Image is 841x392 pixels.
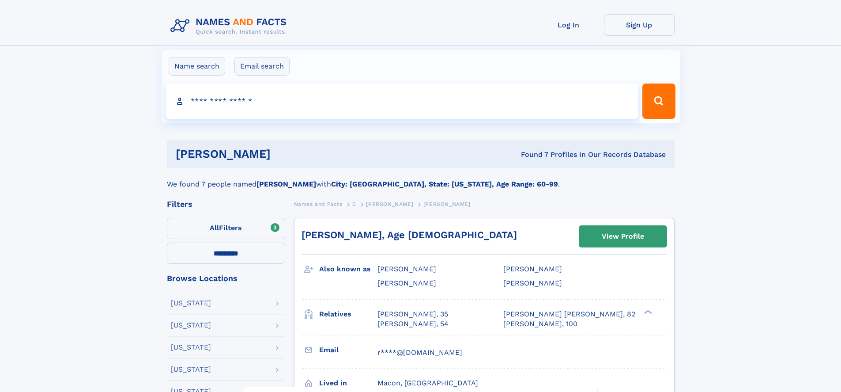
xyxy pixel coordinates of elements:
[319,307,377,322] h3: Relatives
[503,265,562,273] span: [PERSON_NAME]
[167,168,675,190] div: We found 7 people named with .
[377,319,449,329] a: [PERSON_NAME], 54
[319,376,377,391] h3: Lived in
[366,198,413,209] a: [PERSON_NAME]
[302,229,517,240] a: [PERSON_NAME], Age [DEMOGRAPHIC_DATA]
[256,180,316,188] b: [PERSON_NAME]
[234,57,290,76] label: Email search
[366,201,413,207] span: [PERSON_NAME]
[319,343,377,358] h3: Email
[642,84,675,119] button: Search Button
[533,14,604,36] a: Log In
[167,274,285,282] div: Browse Locations
[167,200,285,208] div: Filters
[171,366,211,373] div: [US_STATE]
[176,148,396,160] h1: [PERSON_NAME]
[579,226,667,247] a: View Profile
[166,84,639,119] input: search input
[377,265,436,273] span: [PERSON_NAME]
[319,262,377,277] h3: Also known as
[331,180,558,188] b: City: [GEOGRAPHIC_DATA], State: [US_STATE], Age Range: 60-99
[396,150,666,160] div: Found 7 Profiles In Our Records Database
[642,309,652,315] div: ❯
[377,279,436,287] span: [PERSON_NAME]
[377,379,478,387] span: Macon, [GEOGRAPHIC_DATA]
[352,198,356,209] a: C
[503,279,562,287] span: [PERSON_NAME]
[503,309,635,319] a: [PERSON_NAME] [PERSON_NAME], 82
[167,218,285,239] label: Filters
[423,201,471,207] span: [PERSON_NAME]
[294,198,343,209] a: Names and Facts
[602,226,644,247] div: View Profile
[352,201,356,207] span: C
[167,14,294,38] img: Logo Names and Facts
[171,322,211,329] div: [US_STATE]
[604,14,675,36] a: Sign Up
[171,344,211,351] div: [US_STATE]
[171,300,211,307] div: [US_STATE]
[210,224,219,232] span: All
[169,57,225,76] label: Name search
[503,319,577,329] a: [PERSON_NAME], 100
[377,309,448,319] a: [PERSON_NAME], 35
